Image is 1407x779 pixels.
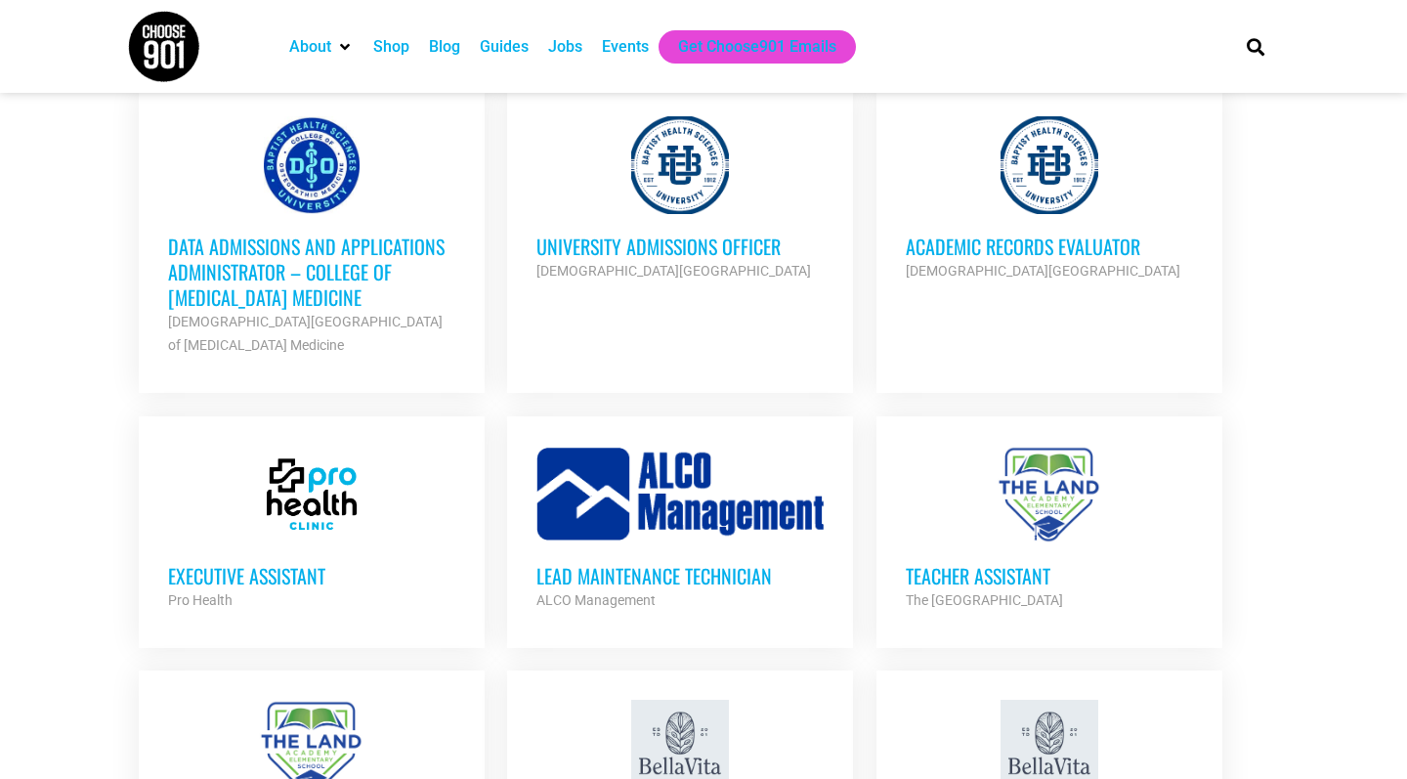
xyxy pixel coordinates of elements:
[279,30,363,64] div: About
[279,30,1214,64] nav: Main nav
[876,416,1222,641] a: Teacher Assistant The [GEOGRAPHIC_DATA]
[876,87,1222,312] a: Academic Records Evaluator [DEMOGRAPHIC_DATA][GEOGRAPHIC_DATA]
[536,263,811,279] strong: [DEMOGRAPHIC_DATA][GEOGRAPHIC_DATA]
[536,563,824,588] h3: Lead Maintenance Technician
[168,592,233,608] strong: Pro Health
[480,35,529,59] a: Guides
[168,563,455,588] h3: Executive Assistant
[906,592,1063,608] strong: The [GEOGRAPHIC_DATA]
[906,234,1193,259] h3: Academic Records Evaluator
[1240,30,1272,63] div: Search
[139,87,485,386] a: Data Admissions and Applications Administrator – College of [MEDICAL_DATA] Medicine [DEMOGRAPHIC_...
[168,234,455,310] h3: Data Admissions and Applications Administrator – College of [MEDICAL_DATA] Medicine
[507,416,853,641] a: Lead Maintenance Technician ALCO Management
[906,563,1193,588] h3: Teacher Assistant
[536,234,824,259] h3: University Admissions Officer
[548,35,582,59] a: Jobs
[429,35,460,59] a: Blog
[678,35,836,59] a: Get Choose901 Emails
[536,592,656,608] strong: ALCO Management
[906,263,1180,279] strong: [DEMOGRAPHIC_DATA][GEOGRAPHIC_DATA]
[602,35,649,59] a: Events
[289,35,331,59] a: About
[507,87,853,312] a: University Admissions Officer [DEMOGRAPHIC_DATA][GEOGRAPHIC_DATA]
[168,314,443,353] strong: [DEMOGRAPHIC_DATA][GEOGRAPHIC_DATA] of [MEDICAL_DATA] Medicine
[373,35,409,59] a: Shop
[139,416,485,641] a: Executive Assistant Pro Health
